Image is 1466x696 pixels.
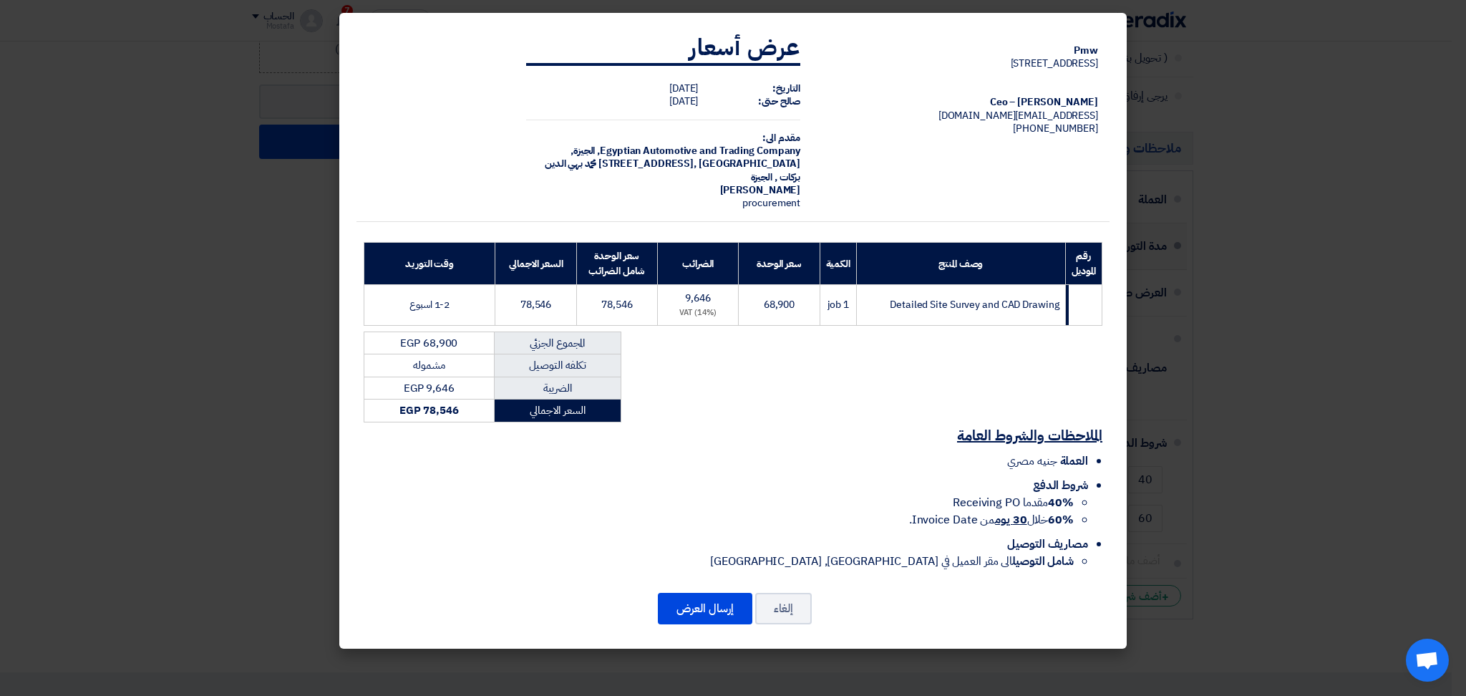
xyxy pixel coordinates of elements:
span: [PHONE_NUMBER] [1013,121,1098,136]
td: تكلفه التوصيل [494,354,621,377]
span: procurement [742,195,800,211]
strong: التاريخ: [772,81,800,96]
span: 1-2 اسبوع [409,297,450,312]
span: 78,546 [601,297,632,312]
span: العملة [1060,453,1088,470]
div: [PERSON_NAME] – Ceo [823,96,1098,109]
strong: EGP 78,546 [399,402,459,418]
span: مقدما Receiving PO [953,494,1074,511]
td: المجموع الجزئي [494,332,621,354]
span: [PERSON_NAME] [720,183,801,198]
strong: صالح حتى: [758,94,800,109]
td: السعر الاجمالي [494,400,621,422]
strong: 40% [1048,494,1074,511]
th: سعر الوحدة [739,243,820,285]
span: الجيزة, [GEOGRAPHIC_DATA] ,[STREET_ADDRESS] محمد بهي الدين بركات , الجيزة [545,143,800,184]
u: 30 يوم [995,511,1026,528]
th: وقت التوريد [364,243,495,285]
span: خلال من Invoice Date. [909,511,1074,528]
th: سعر الوحدة شامل الضرائب [576,243,657,285]
span: 78,546 [520,297,551,312]
span: EGP 9,646 [404,380,455,396]
span: 68,900 [764,297,795,312]
span: 9,646 [685,291,711,306]
th: الكمية [820,243,856,285]
th: وصف المنتج [856,243,1065,285]
button: إلغاء [755,593,812,624]
span: Detailed Site Survey and CAD Drawing [890,297,1059,312]
span: مصاريف التوصيل [1007,536,1088,553]
span: جنيه مصري [1007,453,1057,470]
span: [DATE] [669,94,698,109]
span: Egyptian Automotive and Trading Company, [597,143,800,158]
span: مشموله [413,357,445,373]
div: Open chat [1406,639,1449,682]
th: رقم الموديل [1065,243,1102,285]
th: السعر الاجمالي [495,243,576,285]
span: 1 job [827,297,850,312]
u: الملاحظات والشروط العامة [957,425,1102,446]
strong: 60% [1048,511,1074,528]
span: [STREET_ADDRESS] [1011,56,1098,71]
span: [EMAIL_ADDRESS][DOMAIN_NAME] [938,108,1098,123]
strong: عرض أسعار [689,30,800,64]
th: الضرائب [658,243,739,285]
li: الى مقر العميل في [GEOGRAPHIC_DATA], [GEOGRAPHIC_DATA] [364,553,1074,570]
button: إرسال العرض [658,593,752,624]
span: شروط الدفع [1033,477,1088,494]
strong: مقدم الى: [762,130,800,145]
div: (14%) VAT [664,307,732,319]
strong: شامل التوصيل [1012,553,1074,570]
td: EGP 68,900 [364,332,495,354]
div: Pmw [823,44,1098,57]
td: الضريبة [494,377,621,400]
span: [DATE] [669,81,698,96]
